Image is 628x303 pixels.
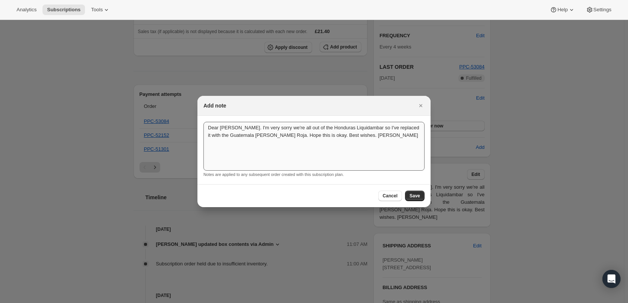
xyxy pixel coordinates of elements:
span: Cancel [383,193,397,199]
textarea: Dear [PERSON_NAME]. I'm very sorry we're all out of the Honduras Liquidambar so I've replaced it ... [203,122,425,171]
button: Analytics [12,5,41,15]
button: Cancel [378,191,402,201]
button: Save [405,191,425,201]
span: Settings [593,7,611,13]
span: Save [410,193,420,199]
button: Subscriptions [42,5,85,15]
button: Close [416,100,426,111]
div: Open Intercom Messenger [602,270,620,288]
h2: Add note [203,102,226,109]
button: Tools [86,5,115,15]
span: Subscriptions [47,7,80,13]
small: Notes are applied to any subsequent order created with this subscription plan. [203,172,344,177]
span: Analytics [17,7,36,13]
button: Settings [581,5,616,15]
span: Tools [91,7,103,13]
button: Help [545,5,579,15]
span: Help [557,7,567,13]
